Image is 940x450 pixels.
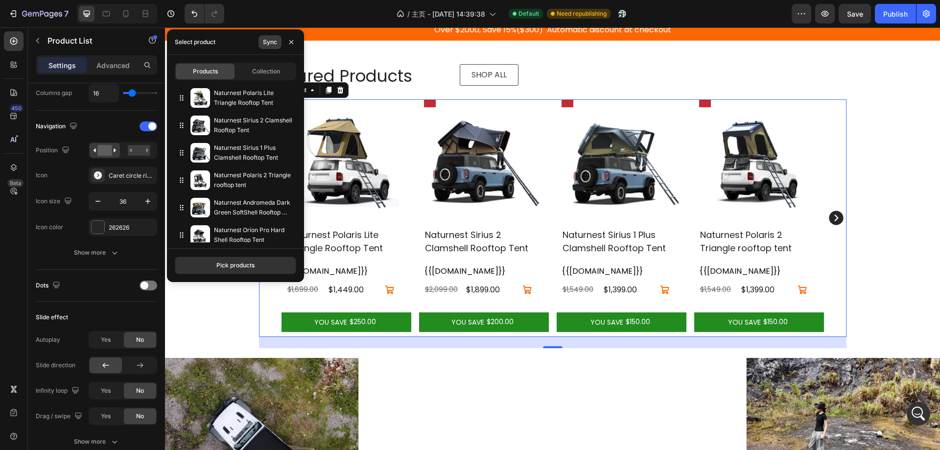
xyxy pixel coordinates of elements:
[64,8,69,20] p: 7
[214,88,292,108] p: Naturnest Polaris Lite Triangle Rooftop Tent
[136,412,144,421] span: No
[148,289,184,301] div: YOU SAVE
[562,289,597,301] div: YOU SAVE
[101,412,111,421] span: Yes
[662,182,680,199] button: Carousel Next Arrow
[109,223,155,232] div: 262626
[216,261,255,270] div: Pick products
[397,238,517,250] div: {{[DOMAIN_NAME]}}
[407,9,410,19] span: /
[136,386,144,395] span: No
[214,143,292,163] p: Naturnest Sirius 1 Plus Clamshell Rooftop Tent
[190,170,210,190] img: collections
[534,72,654,192] a: Naturnest Polaris 2 Triangle rooftop tent
[259,200,379,228] h2: Naturnest Sirius 2 Clamshell Rooftop Tent
[101,386,111,395] span: Yes
[259,256,296,268] div: $2,099.00
[190,143,210,163] img: collections
[163,256,200,269] div: $1,449.00
[36,313,68,322] div: Slide effect
[121,72,241,192] a: Naturnest Polaris Lite Triangle Rooftop Tent
[36,335,60,344] div: Autoplay
[460,289,486,300] div: $150.00
[534,200,654,228] h2: Naturnest Polaris 2 Triangle rooftop tent
[36,384,81,398] div: Infinity loop
[94,37,248,60] h2: Featured Products
[616,250,654,275] button: +
[306,41,342,55] p: SHOP ALL
[7,179,23,187] div: Beta
[412,9,485,19] span: 主页 - [DATE] 14:39:38
[36,410,84,423] div: Drag / swipe
[74,437,119,447] div: Show more
[518,9,539,18] span: Default
[214,198,292,217] p: Naturnest Andromeda Dark Green SoftShell Rooftop Tent
[300,256,337,269] div: $1,899.00
[9,104,23,112] div: 450
[121,238,241,250] div: {{[DOMAIN_NAME]}}
[285,289,321,301] div: YOU SAVE
[121,256,159,268] div: $1,699.00
[175,257,296,274] button: Pick products
[397,256,434,268] div: $1,549.00
[839,4,871,24] button: Save
[185,4,224,24] div: Undo/Redo
[96,60,130,71] p: Advanced
[258,35,282,49] button: Sync
[36,171,47,180] div: Icon
[204,250,241,275] button: +
[438,256,475,269] div: $1,399.00
[36,223,63,232] div: Icon color
[190,116,210,135] img: collections
[597,289,624,300] div: $150.00
[89,84,118,102] input: Auto
[175,38,215,47] div: Select product
[847,10,863,18] span: Save
[575,256,612,269] div: $1,399.00
[534,256,571,268] div: $1,549.00
[397,200,517,228] h2: Naturnest Sirius 1 Plus Clamshell Rooftop Tent
[4,4,73,24] button: 7
[165,27,940,450] iframe: To enrich screen reader interactions, please activate Accessibility in Grammarly extension settings
[36,361,75,370] div: Slide direction
[479,250,516,275] button: +
[36,244,157,261] button: Show more
[214,116,292,135] p: Naturnest Sirius 2 Clamshell Rooftop Tent
[36,120,79,133] div: Navigation
[74,248,119,258] div: Show more
[36,279,62,292] div: Dots
[190,198,210,217] img: collections
[193,67,218,76] span: Products
[259,72,379,192] a: Naturnest Sirius 2 Clamshell Rooftop Tent
[214,225,292,245] p: Naturnest Orion Pro Hard Shell Rooftop Tent
[106,58,143,67] div: Product List
[109,171,155,180] div: Caret circle right filled
[259,238,379,250] div: {{[DOMAIN_NAME]}}
[36,144,71,157] div: Position
[883,9,908,19] div: Publish
[214,170,292,190] p: Naturnest Polaris 2 Triangle rooftop tent
[47,35,131,47] p: Product List
[252,67,280,76] span: Collection
[557,9,607,18] span: Need republishing
[341,250,378,275] button: +
[190,88,210,108] img: collections
[534,238,654,250] div: {{[DOMAIN_NAME]}}
[121,200,241,228] h2: Naturnest Polaris Lite Triangle Rooftop Tent
[321,289,350,300] div: $200.00
[48,60,76,71] p: Settings
[184,289,212,300] div: $250.00
[907,402,930,426] iframe: Intercom live chat
[190,225,210,245] img: collections
[397,72,517,192] a: Naturnest Sirius 1 Plus Clamshell Rooftop Tent
[263,38,277,47] div: Sync
[875,4,916,24] button: Publish
[36,195,74,208] div: Icon size
[424,289,460,301] div: YOU SAVE
[101,335,111,344] span: Yes
[295,37,353,59] a: SHOP ALL
[36,89,72,97] div: Columns gap
[136,335,144,344] span: No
